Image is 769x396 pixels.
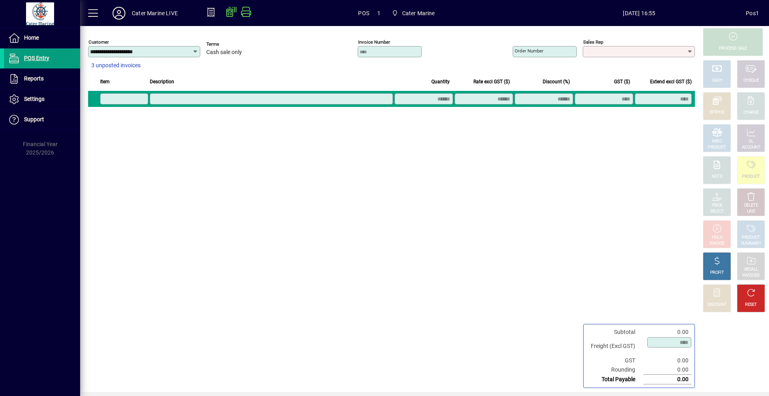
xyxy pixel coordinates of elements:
a: Settings [4,89,80,109]
div: DELETE [744,203,758,209]
span: Cater Marine [402,7,435,20]
div: LINE [747,209,755,215]
td: Subtotal [587,328,643,337]
a: Reports [4,69,80,89]
div: Pos1 [746,7,759,20]
span: Discount (%) [543,77,570,86]
div: PROFIT [710,270,724,276]
span: Support [24,116,44,123]
span: 1 [377,7,380,20]
span: GST ($) [614,77,630,86]
div: INVOICES [742,273,759,279]
td: Total Payable [587,375,643,384]
span: Quantity [431,77,450,86]
div: RECALL [744,267,758,273]
div: PRODUCT [708,145,726,151]
div: DISCOUNT [707,302,727,308]
button: 3 unposted invoices [88,58,144,73]
mat-label: Sales rep [583,39,603,45]
div: SELECT [710,209,724,215]
span: Extend excl GST ($) [650,77,692,86]
a: Support [4,110,80,130]
mat-label: Customer [89,39,109,45]
span: 3 unposted invoices [91,61,141,70]
div: ACCOUNT [742,145,760,151]
span: Reports [24,75,44,82]
div: PROCESS SALE [719,46,747,52]
div: NOTE [712,174,722,180]
div: Cater Marine LIVE [132,7,178,20]
mat-label: Order number [515,48,544,54]
div: INVOICE [709,241,724,247]
td: GST [587,356,643,365]
td: 0.00 [643,328,691,337]
span: Cash sale only [206,49,242,56]
div: HOLD [712,235,722,241]
div: MISC [712,139,722,145]
span: Settings [24,96,44,102]
td: 0.00 [643,365,691,375]
span: Rate excl GST ($) [473,77,510,86]
div: CASH [712,78,722,84]
div: CHEQUE [743,78,759,84]
span: Terms [206,42,254,47]
td: 0.00 [643,356,691,365]
span: POS Entry [24,55,49,61]
div: PRODUCT [742,174,760,180]
td: Rounding [587,365,643,375]
div: SUMMARY [741,241,761,247]
span: Item [100,77,110,86]
div: GL [749,139,754,145]
div: PRICE [712,203,723,209]
div: RESET [745,302,757,308]
span: Cater Marine [389,6,438,20]
mat-label: Invoice number [358,39,390,45]
a: Home [4,28,80,48]
div: EFTPOS [710,110,725,116]
button: Profile [106,6,132,20]
td: 0.00 [643,375,691,384]
div: PRODUCT [742,235,760,241]
span: [DATE] 16:55 [533,7,746,20]
div: CHARGE [743,110,759,116]
span: Home [24,34,39,41]
td: Freight (Excl GST) [587,337,643,356]
span: Description [150,77,174,86]
span: POS [358,7,369,20]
